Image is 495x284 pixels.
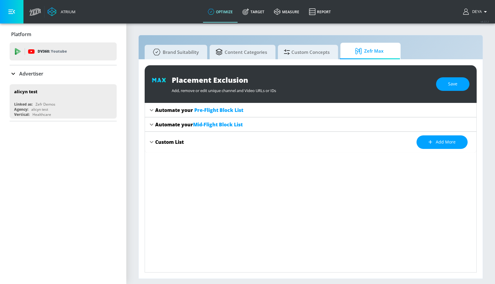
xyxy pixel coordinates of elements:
div: Custom ListAdd more [145,132,476,153]
p: Platform [11,31,31,38]
span: Save [448,80,457,88]
div: Zefr Demos [35,102,55,107]
span: Mid-Flight Block List [193,121,243,128]
div: DV360: Youtube [10,42,117,60]
span: Add more [429,138,456,146]
a: Target [238,1,269,23]
div: Agency: [14,107,28,112]
span: Content Categories [216,45,267,59]
div: Custom List [155,139,184,145]
div: alicyn test [31,107,48,112]
a: measure [269,1,304,23]
button: Deya [463,8,489,15]
div: Linked as: [14,102,32,107]
a: Atrium [48,7,75,16]
div: Add, remove or edit unique channel and Video URLs or IDs [172,85,430,93]
div: Atrium [58,9,75,14]
button: Save [436,77,469,91]
div: alicyn testLinked as:Zefr DemosAgency:alicyn testVertical:Healthcare [10,84,117,119]
span: login as: deya.mansell@zefr.com [470,10,482,14]
span: Zefr Max [346,44,392,58]
p: Youtube [51,48,67,54]
p: DV360: [38,48,67,55]
button: Add more [417,135,468,149]
span: v 4.22.2 [481,20,489,23]
p: Advertiser [19,70,43,77]
div: alicyn test [14,89,37,94]
div: Vertical: [14,112,29,117]
div: Automate your [155,121,243,128]
div: Healthcare [32,112,51,117]
span: Custom Concepts [284,45,330,59]
a: Report [304,1,336,23]
div: Automate yourMid-Flight Block List [145,117,476,132]
div: Advertiser [10,65,117,82]
div: Automate your Pre-Flight Block List [145,103,476,117]
span: Pre-Flight Block List [194,107,243,113]
a: optimize [203,1,238,23]
div: Placement Exclusion [172,75,430,85]
span: Brand Suitability [151,45,199,59]
div: Automate your [155,107,243,113]
div: Platform [10,26,117,43]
